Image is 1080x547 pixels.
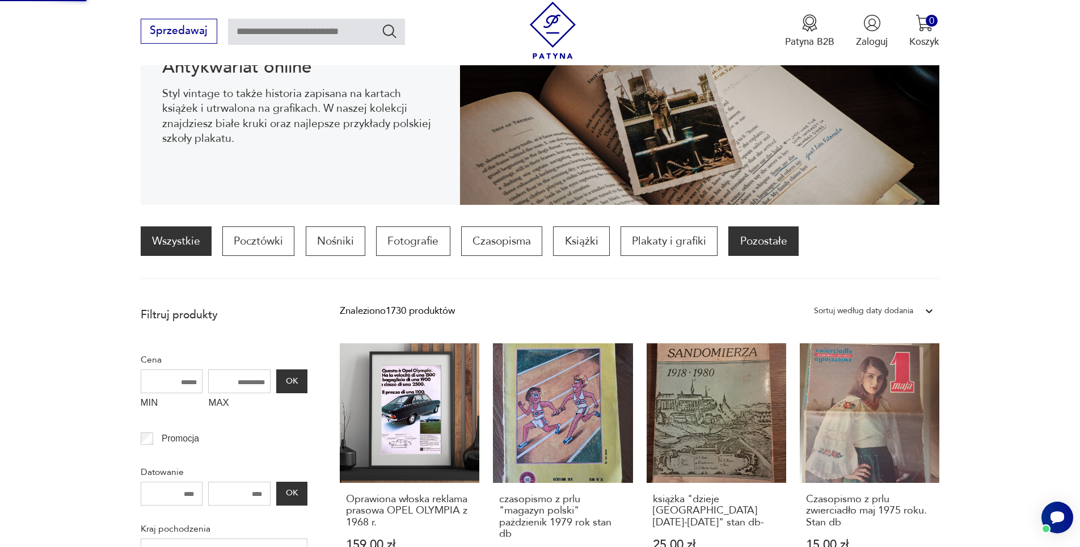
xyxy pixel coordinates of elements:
p: Cena [141,352,307,367]
label: MAX [208,393,271,415]
p: Datowanie [141,465,307,479]
a: Plakaty i grafiki [621,226,718,256]
img: Ikona medalu [801,14,819,32]
label: MIN [141,393,203,415]
button: Patyna B2B [785,14,834,48]
a: Nośniki [306,226,365,256]
p: Kraj pochodzenia [141,521,307,536]
button: Szukaj [381,23,398,39]
img: Ikona koszyka [916,14,933,32]
button: OK [276,369,307,393]
a: Pocztówki [222,226,294,256]
p: Styl vintage to także historia zapisana na kartach książek i utrwalona na grafikach. W naszej kol... [162,86,438,146]
a: Wszystkie [141,226,212,256]
button: Sprzedawaj [141,19,217,44]
h3: książka "dzieje [GEOGRAPHIC_DATA] [DATE]-[DATE]" stan db- [653,494,781,528]
a: Ikona medaluPatyna B2B [785,14,834,48]
a: Czasopisma [461,226,542,256]
a: Fotografie [376,226,450,256]
h3: Czasopismo z prlu zwierciadło maj 1975 roku. Stan db [806,494,934,528]
p: Zaloguj [856,35,888,48]
iframe: Smartsupp widget button [1041,502,1073,533]
button: 0Koszyk [909,14,939,48]
img: Patyna - sklep z meblami i dekoracjami vintage [524,2,581,59]
div: Sortuj według daty dodania [814,304,913,318]
div: 0 [926,15,938,27]
a: Pozostałe [728,226,798,256]
img: Ikonka użytkownika [863,14,881,32]
p: Promocja [162,431,199,446]
button: Zaloguj [856,14,888,48]
button: OK [276,482,307,506]
h3: Oprawiona włoska reklama prasowa OPEL OLYMPIA z 1968 r. [346,494,474,528]
div: Znaleziono 1730 produktów [340,304,455,318]
p: Patyna B2B [785,35,834,48]
img: c8a9187830f37f141118a59c8d49ce82.jpg [460,1,939,205]
h1: Antykwariat online [162,59,438,75]
a: Książki [553,226,609,256]
p: Koszyk [909,35,939,48]
a: Sprzedawaj [141,27,217,36]
h3: czasopismo z prlu "magazyn polski" pażdzienik 1979 rok stan db [499,494,627,540]
p: Filtruj produkty [141,308,307,322]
